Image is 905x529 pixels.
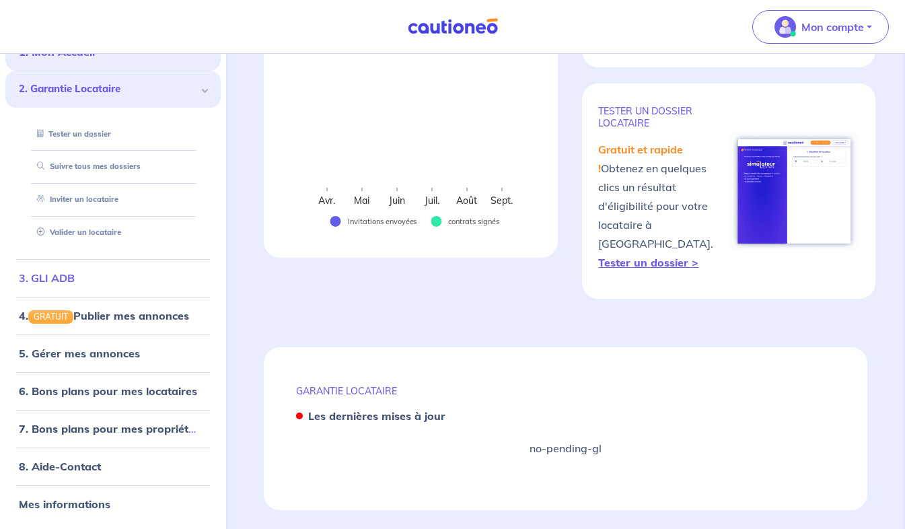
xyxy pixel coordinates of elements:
div: Mes informations [5,491,221,518]
div: 5. Gérer mes annonces [5,340,221,367]
a: Inviter un locataire [32,195,118,204]
a: Tester un dossier > [598,256,698,269]
a: 7. Bons plans pour mes propriétaires [19,422,214,435]
div: 6. Bons plans pour mes locataires [5,378,221,404]
a: 5. Gérer mes annonces [19,347,140,360]
text: Mai [355,195,370,207]
div: 8. Aide-Contact [5,453,221,480]
a: Mes informations [19,497,110,511]
a: 8. Aide-Contact [19,460,101,473]
text: Juil. [424,195,439,207]
text: Juin [388,195,405,207]
img: simulateur.png [731,132,858,250]
span: 2. Garantie Locataire [19,81,197,97]
em: Gratuit et rapide ! [598,143,683,175]
div: Inviter un locataire [22,188,205,211]
div: 7. Bons plans pour mes propriétaires [5,415,221,442]
div: Suivre tous mes dossiers [22,155,205,178]
p: Obtenez en quelques clics un résultat d'éligibilité pour votre locataire à [GEOGRAPHIC_DATA]. [598,140,729,272]
a: 4.GRATUITPublier mes annonces [19,308,189,322]
div: 2. Garantie Locataire [5,71,221,108]
p: TESTER un dossier locataire [598,105,729,129]
button: illu_account_valid_menu.svgMon compte [752,10,889,44]
a: 3. GLI ADB [19,271,75,284]
text: Août [457,195,478,207]
a: Valider un locataire [32,227,121,237]
img: Cautioneo [402,18,503,35]
p: GARANTIE LOCATAIRE [296,385,835,397]
a: 6. Bons plans pour mes locataires [19,384,197,398]
img: illu_account_valid_menu.svg [774,16,796,38]
a: Suivre tous mes dossiers [32,162,141,171]
text: Sept. [491,195,513,207]
div: Valider un locataire [22,221,205,244]
p: no-pending-gl [530,440,602,456]
div: 4.GRATUITPublier mes annonces [5,302,221,328]
text: Avr. [319,195,336,207]
a: Tester un dossier [32,129,111,138]
strong: Les dernières mises à jour [308,409,445,423]
div: Tester un dossier [22,122,205,145]
p: Mon compte [801,19,864,35]
a: 1. Mon Accueil [19,45,95,59]
div: 3. GLI ADB [5,264,221,291]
